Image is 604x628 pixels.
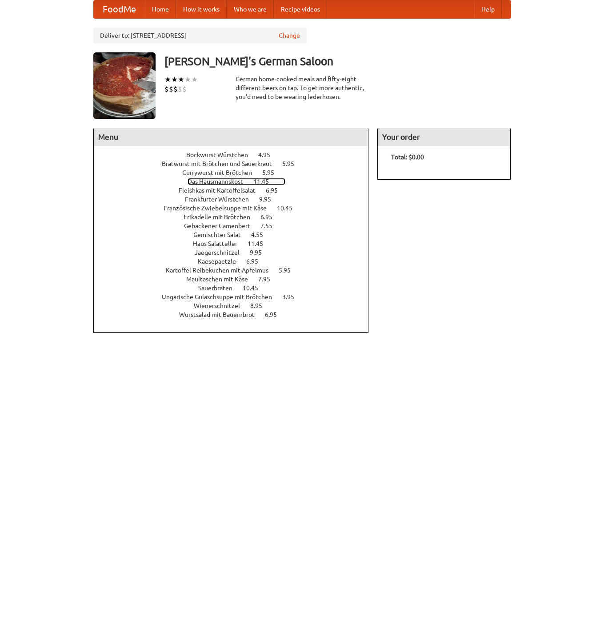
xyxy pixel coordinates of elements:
b: Total: $0.00 [391,154,424,161]
span: 3.95 [282,293,303,300]
li: ★ [178,75,184,84]
span: Ungarische Gulaschsuppe mit Brötchen [162,293,281,300]
a: Ungarische Gulaschsuppe mit Brötchen 3.95 [162,293,311,300]
span: Maultaschen mit Käse [186,276,257,283]
span: 5.95 [279,267,300,274]
span: 4.55 [251,231,272,238]
li: $ [164,84,169,94]
h4: Your order [378,128,510,146]
span: 6.95 [266,187,287,194]
a: Who we are [227,0,274,18]
span: Wurstsalad mit Bauernbrot [179,311,264,318]
li: $ [173,84,178,94]
a: Gebackener Camenbert 7.55 [184,222,289,229]
a: Sauerbraten 10.45 [198,284,275,292]
span: Gemischter Salat [193,231,250,238]
span: 10.45 [243,284,267,292]
li: ★ [184,75,191,84]
a: Haus Salatteller 11.45 [193,240,280,247]
span: 11.45 [248,240,272,247]
h4: Menu [94,128,368,146]
a: Jaegerschnitzel 9.95 [195,249,278,256]
span: 9.95 [250,249,271,256]
span: Bratwurst mit Brötchen und Sauerkraut [162,160,281,167]
span: Currywurst mit Brötchen [182,169,261,176]
span: Frankfurter Würstchen [185,196,258,203]
span: 11.45 [253,178,278,185]
a: How it works [176,0,227,18]
span: Das Hausmannskost [188,178,252,185]
div: Deliver to: [STREET_ADDRESS] [93,28,307,43]
a: Frankfurter Würstchen 9.95 [185,196,288,203]
span: 8.95 [250,302,271,309]
span: Jaegerschnitzel [195,249,248,256]
span: 5.95 [282,160,303,167]
span: Französische Zwiebelsuppe mit Käse [164,205,276,212]
a: Französische Zwiebelsuppe mit Käse 10.45 [164,205,309,212]
img: angular.jpg [93,52,156,119]
a: Recipe videos [274,0,327,18]
span: Fleishkas mit Kartoffelsalat [179,187,264,194]
a: Kaesepaetzle 6.95 [198,258,275,265]
a: Help [474,0,502,18]
span: 9.95 [259,196,280,203]
span: Haus Salatteller [193,240,246,247]
a: Bratwurst mit Brötchen und Sauerkraut 5.95 [162,160,311,167]
li: ★ [171,75,178,84]
span: 6.95 [246,258,267,265]
a: Kartoffel Reibekuchen mit Apfelmus 5.95 [166,267,307,274]
a: Das Hausmannskost 11.45 [188,178,285,185]
span: 5.95 [262,169,283,176]
span: Gebackener Camenbert [184,222,259,229]
a: Fleishkas mit Kartoffelsalat 6.95 [179,187,294,194]
div: German home-cooked meals and fifty-eight different beers on tap. To get more authentic, you'd nee... [236,75,369,101]
a: Maultaschen mit Käse 7.95 [186,276,287,283]
li: $ [178,84,182,94]
span: Kaesepaetzle [198,258,245,265]
span: 7.55 [260,222,281,229]
span: 10.45 [277,205,301,212]
a: Home [145,0,176,18]
a: Wurstsalad mit Bauernbrot 6.95 [179,311,293,318]
a: FoodMe [94,0,145,18]
span: 7.95 [258,276,279,283]
a: Frikadelle mit Brötchen 6.95 [184,213,289,221]
span: 6.95 [260,213,281,221]
li: ★ [164,75,171,84]
span: 6.95 [265,311,286,318]
li: ★ [191,75,198,84]
a: Change [279,31,300,40]
span: Kartoffel Reibekuchen mit Apfelmus [166,267,277,274]
a: Currywurst mit Brötchen 5.95 [182,169,291,176]
a: Gemischter Salat 4.55 [193,231,280,238]
span: Sauerbraten [198,284,241,292]
a: Wienerschnitzel 8.95 [194,302,279,309]
span: Bockwurst Würstchen [186,151,257,158]
a: Bockwurst Würstchen 4.95 [186,151,287,158]
li: $ [169,84,173,94]
span: Frikadelle mit Brötchen [184,213,259,221]
span: Wienerschnitzel [194,302,249,309]
span: 4.95 [258,151,279,158]
li: $ [182,84,187,94]
h3: [PERSON_NAME]'s German Saloon [164,52,511,70]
